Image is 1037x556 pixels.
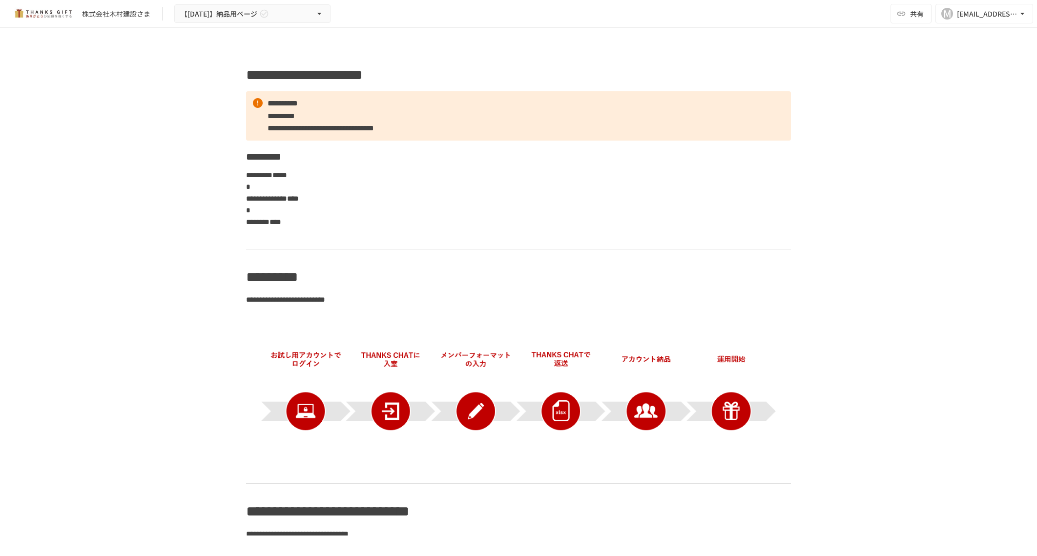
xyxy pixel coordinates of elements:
[910,8,924,19] span: 共有
[891,4,932,23] button: 共有
[941,8,953,20] div: M
[935,4,1033,23] button: M[EMAIL_ADDRESS][DOMAIN_NAME]
[174,4,331,23] button: 【[DATE]】納品用ページ
[246,310,791,479] img: C3OHHblBE0okiKYjRMrCXrWUHBDNFaxCAwZGSf69WRF
[181,8,257,20] span: 【[DATE]】納品用ページ
[12,6,74,21] img: mMP1OxWUAhQbsRWCurg7vIHe5HqDpP7qZo7fRoNLXQh
[957,8,1017,20] div: [EMAIL_ADDRESS][DOMAIN_NAME]
[82,9,150,19] div: 株式会社木村建設さま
